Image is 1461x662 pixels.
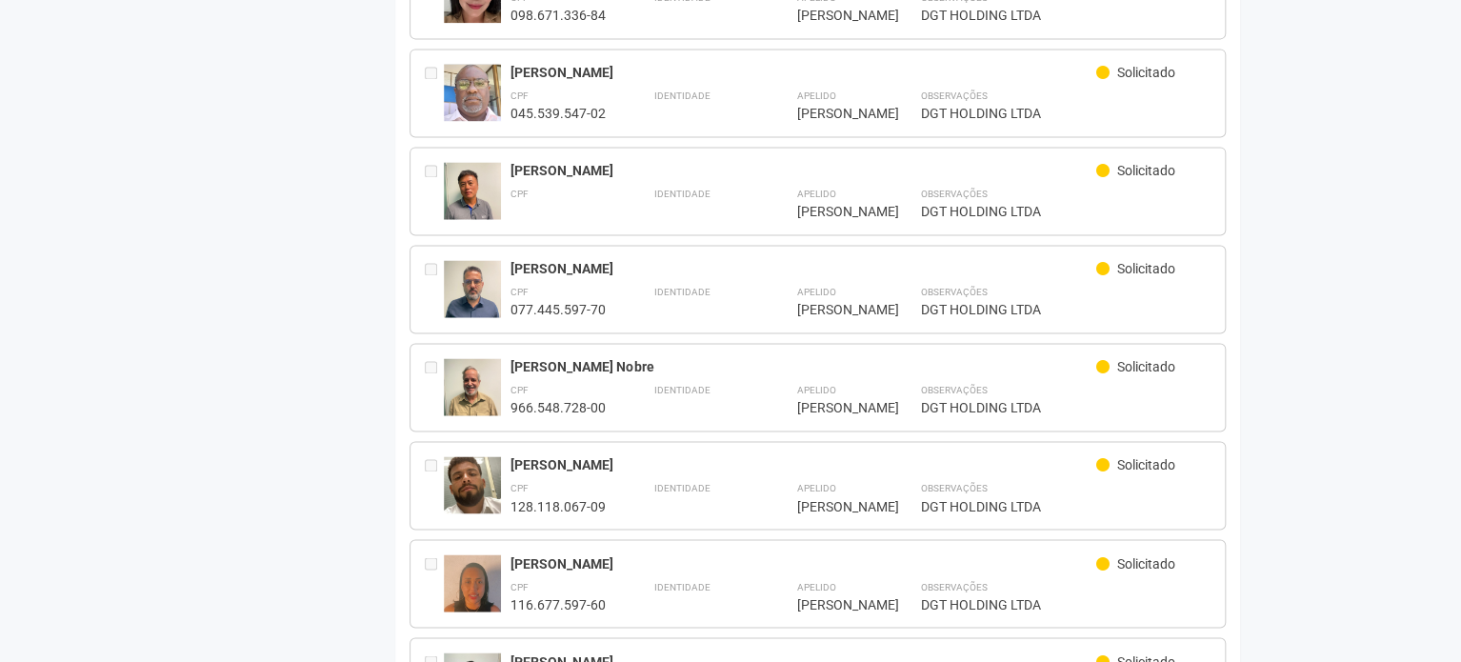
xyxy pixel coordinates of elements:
strong: CPF [510,483,529,493]
span: Solicitado [1117,555,1175,571]
strong: Apelido [796,189,835,199]
strong: Identidade [653,483,710,493]
span: Solicitado [1117,359,1175,374]
strong: Observações [920,287,987,297]
div: 128.118.067-09 [510,497,606,514]
strong: CPF [510,385,529,395]
strong: Identidade [653,287,710,297]
span: Solicitado [1117,65,1175,80]
strong: Identidade [653,189,710,199]
img: user.jpg [444,554,501,656]
div: DGT HOLDING LTDA [920,203,1211,220]
strong: Apelido [796,90,835,101]
img: user.jpg [444,162,501,238]
strong: Identidade [653,581,710,592]
img: user.jpg [444,260,501,336]
div: [PERSON_NAME] [510,260,1096,277]
div: 098.671.336-84 [510,7,606,24]
div: DGT HOLDING LTDA [920,399,1211,416]
span: Solicitado [1117,457,1175,472]
div: [PERSON_NAME] [796,497,872,514]
strong: CPF [510,581,529,592]
div: DGT HOLDING LTDA [920,497,1211,514]
div: Entre em contato com a Aministração para solicitar o cancelamento ou 2a via [425,260,444,318]
div: Entre em contato com a Aministração para solicitar o cancelamento ou 2a via [425,162,444,220]
strong: Observações [920,90,987,101]
div: [PERSON_NAME] [510,162,1096,179]
div: Entre em contato com a Aministração para solicitar o cancelamento ou 2a via [425,554,444,612]
strong: Apelido [796,483,835,493]
strong: Apelido [796,385,835,395]
div: DGT HOLDING LTDA [920,301,1211,318]
strong: Identidade [653,90,710,101]
div: [PERSON_NAME] [796,7,872,24]
div: Entre em contato com a Aministração para solicitar o cancelamento ou 2a via [425,64,444,122]
span: Solicitado [1117,261,1175,276]
div: [PERSON_NAME] [510,64,1096,81]
div: [PERSON_NAME] Nobre [510,358,1096,375]
div: [PERSON_NAME] [796,203,872,220]
strong: Observações [920,581,987,592]
div: 045.539.547-02 [510,105,606,122]
img: user.jpg [444,456,501,513]
div: DGT HOLDING LTDA [920,7,1211,24]
div: [PERSON_NAME] [796,105,872,122]
div: Entre em contato com a Aministração para solicitar o cancelamento ou 2a via [425,456,444,514]
strong: Identidade [653,385,710,395]
span: Solicitado [1117,163,1175,178]
div: [PERSON_NAME] [796,399,872,416]
strong: Observações [920,189,987,199]
div: Entre em contato com a Aministração para solicitar o cancelamento ou 2a via [425,358,444,416]
strong: Observações [920,385,987,395]
div: [PERSON_NAME] [510,456,1096,473]
div: [PERSON_NAME] [796,595,872,612]
img: user.jpg [444,358,501,434]
strong: CPF [510,90,529,101]
div: 116.677.597-60 [510,595,606,612]
strong: CPF [510,287,529,297]
div: 966.548.728-00 [510,399,606,416]
div: 077.445.597-70 [510,301,606,318]
strong: Observações [920,483,987,493]
img: user.jpg [444,64,501,121]
div: [PERSON_NAME] [510,554,1096,572]
div: DGT HOLDING LTDA [920,105,1211,122]
div: DGT HOLDING LTDA [920,595,1211,612]
div: [PERSON_NAME] [796,301,872,318]
strong: CPF [510,189,529,199]
strong: Apelido [796,287,835,297]
strong: Apelido [796,581,835,592]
